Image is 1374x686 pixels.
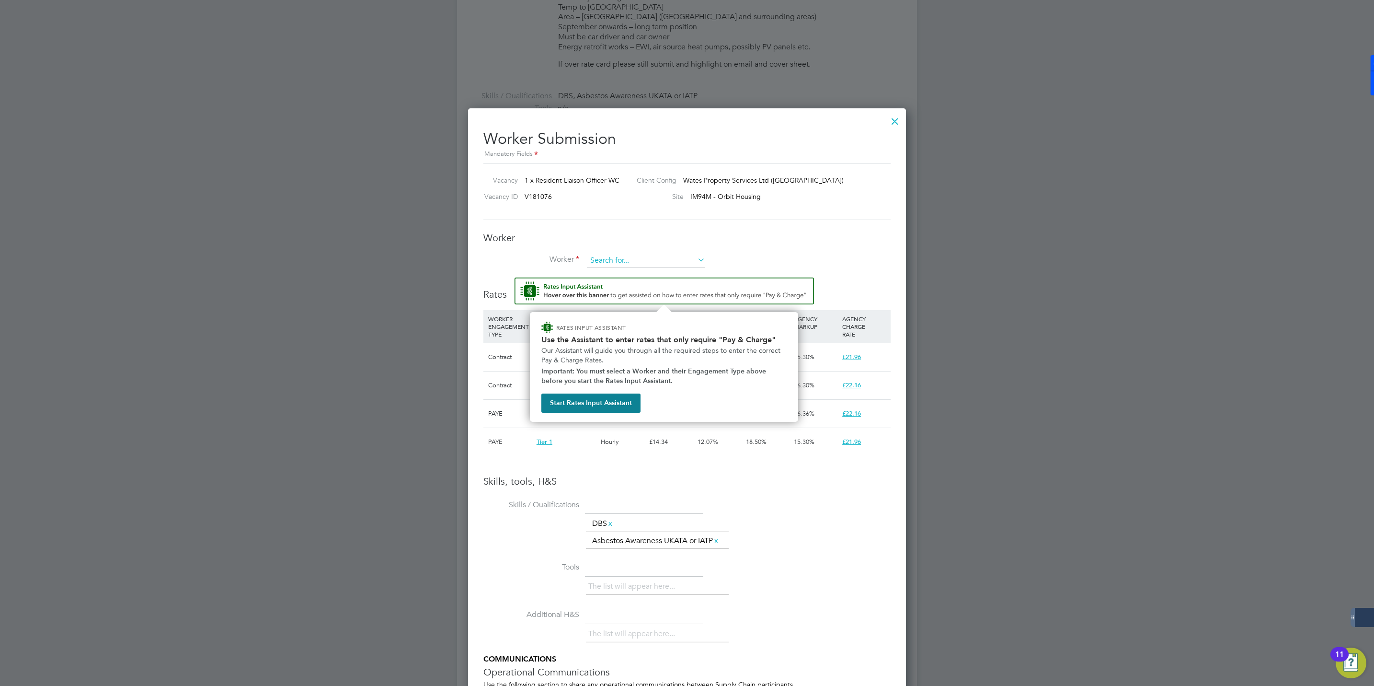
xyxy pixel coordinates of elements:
[690,192,761,201] span: IM94M - Orbit Housing
[588,580,679,593] li: The list will appear here...
[480,192,518,201] label: Vacancy ID
[647,428,695,456] div: £14.34
[1336,648,1366,678] button: Open Resource Center, 11 new notifications
[541,394,641,413] button: Start Rates Input Assistant
[530,312,798,422] div: How to input Rates that only require Pay & Charge
[698,438,718,446] span: 12.07%
[794,438,814,446] span: 15.30%
[525,192,552,201] span: V181076
[683,176,844,185] span: Wates Property Services Ltd ([GEOGRAPHIC_DATA])
[483,149,891,160] div: Mandatory Fields
[541,322,553,333] img: ENGAGE Assistant Icon
[587,254,705,268] input: Search for...
[483,255,579,265] label: Worker
[541,346,787,365] p: Our Assistant will guide you through all the required steps to enter the correct Pay & Charge Rates.
[537,438,552,446] span: Tier 1
[483,122,891,160] h2: Worker Submission
[842,438,861,446] span: £21.96
[483,475,891,488] h3: Skills, tools, H&S
[483,562,579,572] label: Tools
[486,372,534,399] div: Contract
[794,381,814,389] span: 16.30%
[588,628,679,640] li: The list will appear here...
[791,310,840,335] div: AGENCY MARKUP
[1335,654,1344,667] div: 11
[695,310,744,335] div: HOLIDAY PAY
[534,310,598,335] div: RATE NAME
[629,192,684,201] label: Site
[483,232,891,244] h3: Worker
[483,654,891,664] h5: COMMUNICATIONS
[541,335,787,344] h2: Use the Assistant to enter rates that only require "Pay & Charge"
[607,517,614,530] a: x
[794,353,814,361] span: 15.30%
[486,343,534,371] div: Contract
[483,610,579,620] label: Additional H&S
[483,666,891,678] h3: Operational Communications
[647,310,695,335] div: WORKER PAY RATE
[483,500,579,510] label: Skills / Qualifications
[486,310,534,343] div: WORKER ENGAGEMENT TYPE
[840,310,888,343] div: AGENCY CHARGE RATE
[629,176,676,185] label: Client Config
[746,438,767,446] span: 18.50%
[744,310,792,335] div: EMPLOYER COST
[598,310,647,335] div: RATE TYPE
[588,535,723,547] li: Asbestos Awareness UKATA or IATP
[588,517,618,530] li: DBS
[525,176,619,185] span: 1 x Resident Liaison Officer WC
[842,381,861,389] span: £22.16
[486,428,534,456] div: PAYE
[541,367,768,385] strong: Important: You must select a Worker and their Engagement Type above before you start the Rates In...
[515,278,814,304] button: Rate Assistant
[480,176,518,185] label: Vacancy
[842,409,861,418] span: £22.16
[598,428,647,456] div: Hourly
[842,353,861,361] span: £21.96
[713,535,720,547] a: x
[483,278,891,301] h3: Rates
[486,400,534,428] div: PAYE
[556,324,676,332] p: RATES INPUT ASSISTANT
[794,409,814,418] span: 16.36%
